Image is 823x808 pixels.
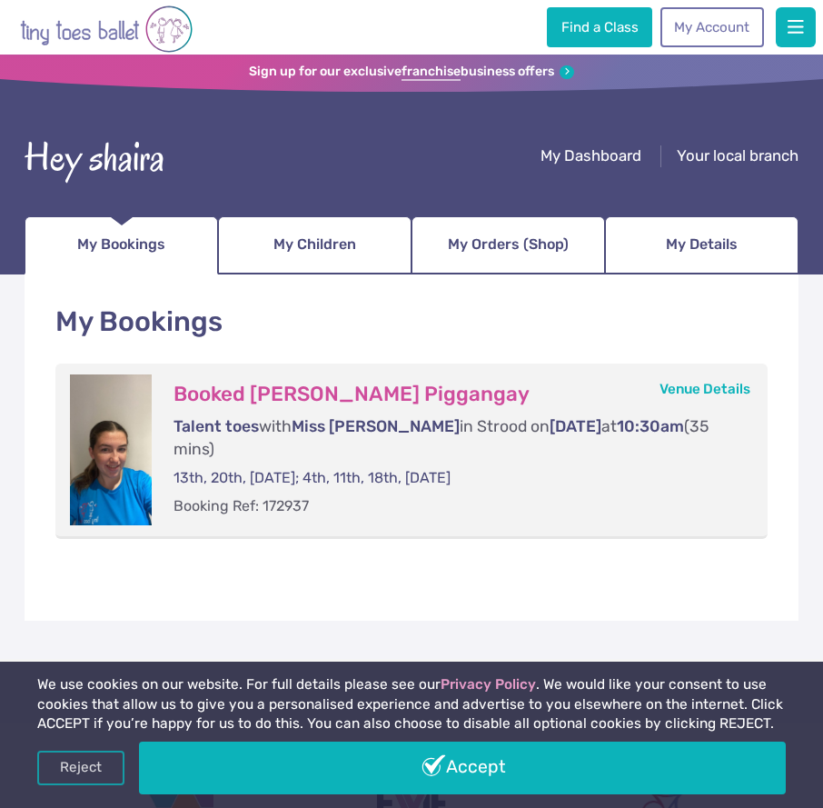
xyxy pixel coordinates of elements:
[441,676,536,693] a: Privacy Policy
[677,146,798,165] span: Your local branch
[174,417,259,435] span: Talent toes
[402,64,461,81] strong: franchise
[605,216,798,274] a: My Details
[25,216,218,274] a: My Bookings
[666,230,738,259] span: My Details
[174,415,731,460] p: with in Strood on at (35 mins)
[292,417,460,435] span: Miss [PERSON_NAME]
[547,7,652,47] a: Find a Class
[617,417,684,435] span: 10:30am
[677,146,798,169] a: Your local branch
[25,130,164,186] div: Hey shaira
[174,496,731,516] p: Booking Ref: 172937
[37,751,124,785] a: Reject
[174,382,731,407] h3: Booked [PERSON_NAME] Piggangay
[218,216,411,274] a: My Children
[174,468,731,488] p: 13th, 20th, [DATE]; 4th, 11th, 18th, [DATE]
[273,230,356,259] span: My Children
[448,230,569,259] span: My Orders (Shop)
[77,230,165,259] span: My Bookings
[37,675,785,734] p: We use cookies on our website. For full details please see our . We would like your consent to us...
[20,4,193,55] img: tiny toes ballet
[540,146,641,165] span: My Dashboard
[55,303,768,342] h1: My Bookings
[540,146,641,169] a: My Dashboard
[550,417,601,435] span: [DATE]
[139,742,785,794] a: Accept
[659,381,750,397] a: Venue Details
[660,7,764,47] a: My Account
[411,216,605,274] a: My Orders (Shop)
[249,64,574,81] a: Sign up for our exclusivefranchisebusiness offers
